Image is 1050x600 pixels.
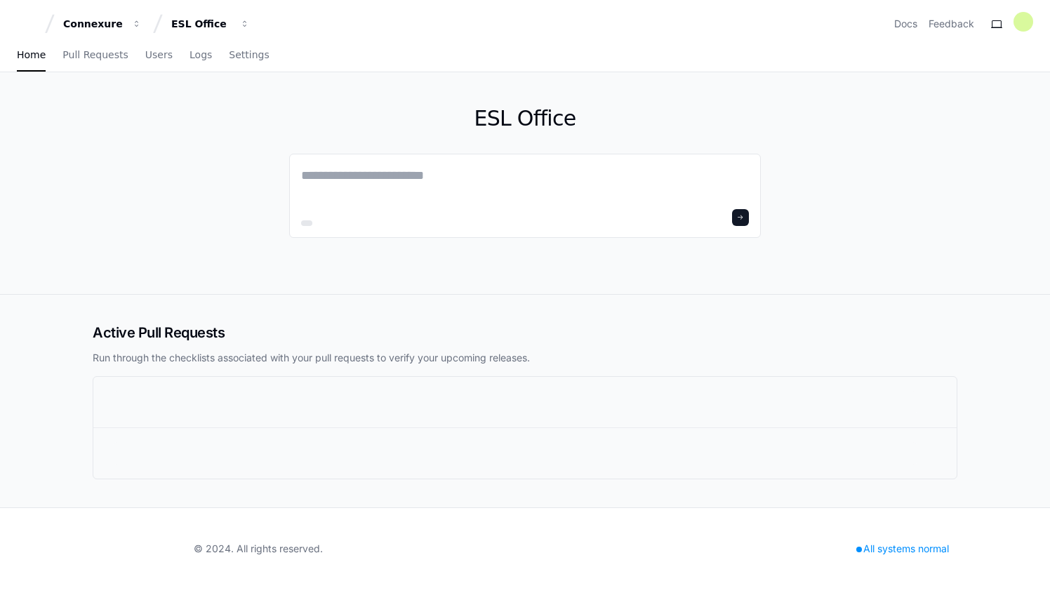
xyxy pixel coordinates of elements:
p: Run through the checklists associated with your pull requests to verify your upcoming releases. [93,351,957,365]
a: Logs [190,39,212,72]
span: Home [17,51,46,59]
h2: Active Pull Requests [93,323,957,342]
div: © 2024. All rights reserved. [194,542,323,556]
a: Users [145,39,173,72]
a: Home [17,39,46,72]
div: Connexure [63,17,124,31]
button: ESL Office [166,11,255,36]
div: ESL Office [171,17,232,31]
span: Logs [190,51,212,59]
div: All systems normal [848,539,957,559]
span: Pull Requests [62,51,128,59]
button: Connexure [58,11,147,36]
a: Settings [229,39,269,72]
span: Users [145,51,173,59]
a: Pull Requests [62,39,128,72]
button: Feedback [929,17,974,31]
a: Docs [894,17,917,31]
h1: ESL Office [289,106,761,131]
span: Settings [229,51,269,59]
